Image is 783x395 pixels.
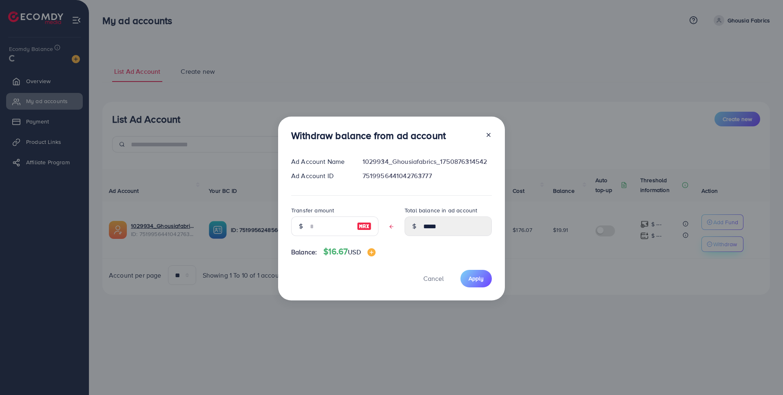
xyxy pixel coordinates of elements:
span: Apply [469,274,484,282]
div: Ad Account ID [285,171,356,181]
div: 7519956441042763777 [356,171,498,181]
span: Balance: [291,247,317,257]
button: Apply [460,270,492,287]
img: image [357,221,372,231]
iframe: Chat [748,358,777,389]
h4: $16.67 [323,247,375,257]
div: 1029934_Ghousiafabrics_1750876314542 [356,157,498,166]
span: Cancel [423,274,444,283]
label: Total balance in ad account [405,206,477,214]
label: Transfer amount [291,206,334,214]
span: USD [348,247,361,256]
button: Cancel [413,270,454,287]
h3: Withdraw balance from ad account [291,130,446,141]
img: image [367,248,376,256]
div: Ad Account Name [285,157,356,166]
